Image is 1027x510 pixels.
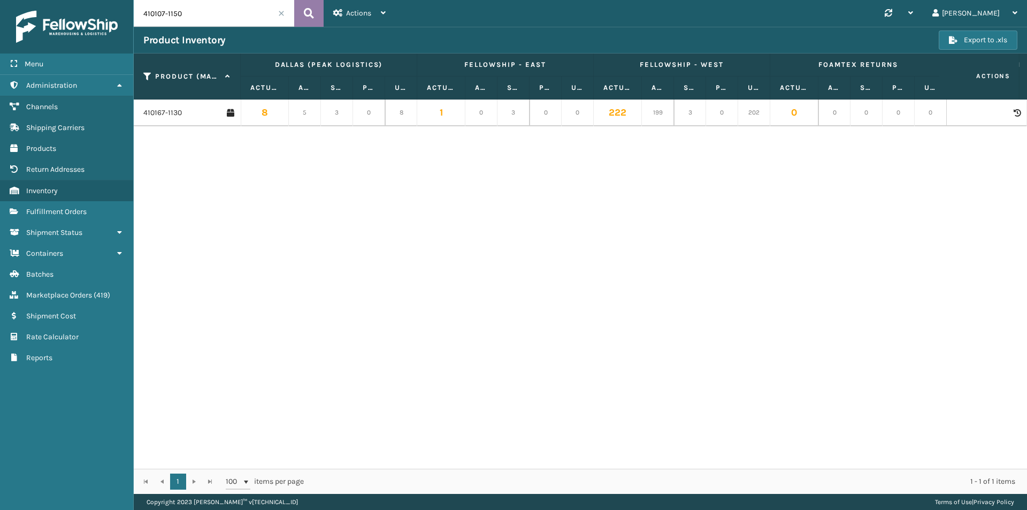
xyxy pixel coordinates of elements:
span: Actions [346,9,371,18]
label: Fellowship - East [427,60,584,70]
span: Menu [25,59,43,68]
span: items per page [226,474,304,490]
label: Available [475,83,487,93]
a: Privacy Policy [974,498,1014,506]
td: 0 [850,100,883,126]
span: Shipment Cost [26,311,76,321]
i: Product Activity [1014,109,1020,117]
td: 0 [530,100,562,126]
label: Safety [507,83,519,93]
label: Available [652,83,664,93]
td: 222 [594,100,642,126]
label: Product (MAIN SKU) [155,72,220,81]
span: Return Addresses [26,165,85,174]
td: 202 [738,100,770,126]
td: 0 [883,100,915,126]
span: 100 [226,476,242,487]
label: Unallocated [748,83,760,93]
td: 0 [818,100,850,126]
label: Safety [860,83,872,93]
label: Unallocated [924,83,937,93]
td: 0 [770,100,818,126]
td: 0 [706,100,738,126]
td: 0 [562,100,594,126]
img: logo [16,11,118,43]
td: 0 [915,100,947,126]
span: Containers [26,249,63,258]
td: 8 [241,100,289,126]
span: Channels [26,102,58,111]
a: 410167-1130 [143,108,182,118]
label: Safety [684,83,696,93]
td: 3 [674,100,706,126]
h3: Product Inventory [143,34,226,47]
td: 199 [642,100,674,126]
label: Pending [716,83,728,93]
span: Batches [26,270,53,279]
label: Fellowship - West [603,60,760,70]
a: 1 [170,474,186,490]
label: Pending [892,83,905,93]
td: 8 [385,100,417,126]
td: 0 [465,100,497,126]
label: Pending [363,83,375,93]
label: Unallocated [395,83,407,93]
label: Actual Quantity [250,83,279,93]
label: Unallocated [571,83,584,93]
td: 3 [321,100,353,126]
td: 0 [353,100,385,126]
span: Marketplace Orders [26,291,92,300]
label: Safety [331,83,343,93]
span: Inventory [26,186,58,195]
label: Available [828,83,840,93]
td: 1 [417,100,465,126]
div: 1 - 1 of 1 items [319,476,1015,487]
label: Dallas (Peak Logistics) [250,60,407,70]
label: Actual Quantity [603,83,632,93]
span: Administration [26,81,77,90]
label: Pending [539,83,551,93]
span: Shipment Status [26,228,82,237]
label: Actual Quantity [780,83,808,93]
span: Shipping Carriers [26,123,85,132]
span: ( 419 ) [94,291,110,300]
label: Actual Quantity [427,83,455,93]
p: Copyright 2023 [PERSON_NAME]™ v [TECHNICAL_ID] [147,494,298,510]
div: | [935,494,1014,510]
span: Fulfillment Orders [26,207,87,216]
td: 3 [497,100,530,126]
span: Rate Calculator [26,332,79,341]
a: Terms of Use [935,498,972,506]
button: Export to .xls [939,31,1017,50]
td: 5 [289,100,321,126]
span: Reports [26,353,52,362]
label: Available [298,83,311,93]
span: Actions [942,67,1017,85]
span: Products [26,144,56,153]
label: Foamtex Returns [780,60,937,70]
